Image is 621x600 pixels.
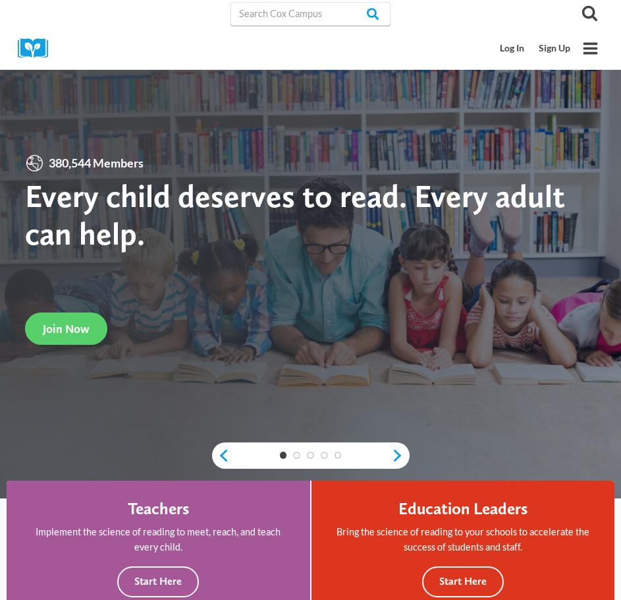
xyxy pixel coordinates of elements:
[212,442,410,469] div: content slider buttons
[531,36,578,61] a: Sign Up
[117,566,199,597] button: Start Here
[307,452,314,459] a: 3
[422,566,504,597] button: Start Here
[293,452,300,459] a: 2
[44,154,148,173] span: 380,544 Members
[24,524,292,555] p: Implement the science of reading to meet, reach, and teach every child.
[128,498,189,518] h4: Teachers
[43,322,90,336] span: Join Now
[230,2,391,26] input: Search Cox Campus
[280,452,287,459] a: 1
[493,36,532,61] a: Log In
[398,498,527,518] h4: Education Leaders
[392,448,410,463] a: next
[578,36,603,61] button: Open menu
[18,38,57,59] img: Cox Campus
[25,177,565,253] strong: Every child deserves to read. Every adult can help.
[335,452,342,459] a: 5
[493,36,578,61] nav: Secondary Mobile Navigation
[329,524,597,555] p: Bring the science of reading to your schools to accelerate the success of students and staff.
[321,452,328,459] a: 4
[25,313,107,345] a: Join Now
[212,448,230,463] a: previous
